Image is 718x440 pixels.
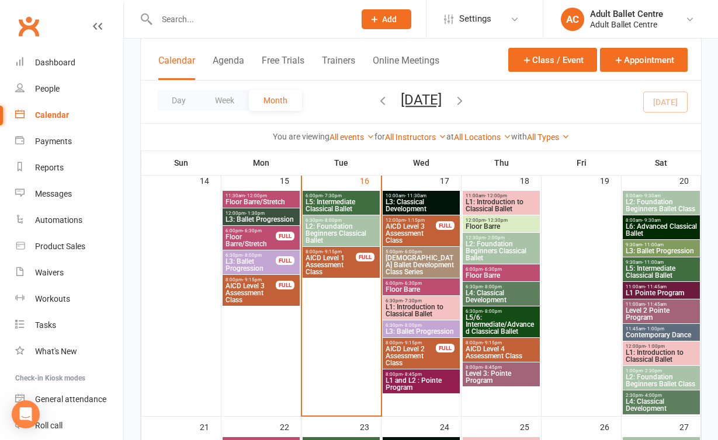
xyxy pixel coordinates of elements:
[385,340,436,345] span: 8:00pm
[305,254,356,275] span: AICD Level 1 Assessment Class
[590,19,663,30] div: Adult Ballet Centre
[625,193,698,198] span: 8:00am
[35,189,72,198] div: Messages
[483,267,502,272] span: - 6:30pm
[646,344,665,349] span: - 1:00pm
[157,90,200,111] button: Day
[225,216,297,223] span: L3: Ballet Progression
[625,242,698,247] span: 9:30am
[15,312,123,338] a: Tasks
[221,151,301,175] th: Mon
[15,50,123,76] a: Dashboard
[35,242,85,251] div: Product Sales
[15,128,123,155] a: Payments
[403,249,422,254] span: - 6:00pm
[15,338,123,365] a: What's New
[245,193,267,198] span: - 12:00pm
[625,198,698,212] span: L2: Foundation Beginners Ballet Class
[403,372,422,377] span: - 8:45pm
[301,151,381,175] th: Tue
[440,170,461,190] div: 17
[385,345,436,366] span: AICD Level 2 Assessment Class
[625,260,698,265] span: 9:30am
[322,218,342,223] span: - 8:00pm
[242,228,262,233] span: - 6:30pm
[153,11,346,27] input: Search...
[625,289,698,296] span: L1 Pointe Program
[520,170,541,190] div: 18
[35,347,77,356] div: What's New
[642,260,664,265] span: - 11:00am
[242,277,262,282] span: - 9:15pm
[645,284,667,289] span: - 11:45am
[643,368,662,373] span: - 2:30pm
[362,9,411,29] button: Add
[405,218,425,223] span: - 1:15pm
[305,218,377,223] span: 6:30pm
[625,247,698,254] span: L3: Ballet Progression
[446,132,454,141] strong: at
[436,221,455,230] div: FULL
[625,368,698,373] span: 1:00pm
[35,320,56,330] div: Tasks
[483,365,502,370] span: - 8:45pm
[225,211,297,216] span: 12:00pm
[465,193,537,198] span: 11:00am
[225,258,276,272] span: L3: Ballet Progression
[329,132,374,142] a: All events
[645,302,667,307] span: - 11:45am
[276,256,294,265] div: FULL
[436,344,455,352] div: FULL
[600,170,621,190] div: 19
[590,9,663,19] div: Adult Ballet Centre
[485,193,507,198] span: - 12:00pm
[600,417,621,436] div: 26
[625,265,698,279] span: L5: Intermediate Classical Ballet
[625,307,698,321] span: Level 2 Pointe Program
[225,198,297,205] span: Floor Barre/Stretch
[35,137,72,146] div: Payments
[625,218,698,223] span: 8:00am
[625,331,698,338] span: Contemporary Dance
[440,417,461,436] div: 24
[465,309,537,314] span: 6:30pm
[15,386,123,413] a: General attendance kiosk mode
[385,193,457,198] span: 10:00am
[382,15,397,24] span: Add
[262,55,304,80] button: Free Trials
[15,155,123,181] a: Reports
[385,254,457,275] span: [DEMOGRAPHIC_DATA] Ballet Development Class Series
[542,151,622,175] th: Fri
[15,207,123,233] a: Automations
[679,417,700,436] div: 27
[35,163,64,172] div: Reports
[385,198,457,212] span: L3: Classical Development
[600,48,688,72] button: Appointment
[15,102,123,128] a: Calendar
[465,370,537,384] span: Level 3: Pointe Program
[360,417,381,436] div: 23
[403,298,422,303] span: - 7:30pm
[625,284,698,289] span: 11:00am
[15,413,123,439] a: Roll call
[625,373,698,387] span: L2: Foundation Beginners Ballet Class
[15,286,123,312] a: Workouts
[305,193,377,198] span: 6:00pm
[273,132,329,141] strong: You are viewing
[35,268,64,277] div: Waivers
[403,340,422,345] span: - 9:15pm
[385,286,457,293] span: Floor Barre
[225,233,276,247] span: Floor Barre/Stretch
[35,84,60,93] div: People
[405,193,426,198] span: - 11:30am
[14,12,43,41] a: Clubworx
[485,218,508,223] span: - 12:30pm
[322,249,342,254] span: - 9:15pm
[561,8,584,31] div: AC
[465,272,537,279] span: Floor Barre
[454,132,511,142] a: All Locations
[249,90,302,111] button: Month
[276,281,294,289] div: FULL
[225,253,276,258] span: 6:30pm
[381,151,462,175] th: Wed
